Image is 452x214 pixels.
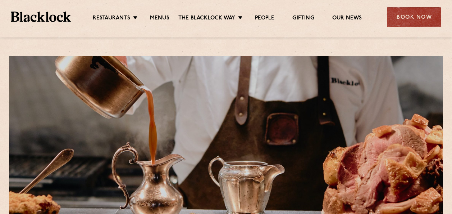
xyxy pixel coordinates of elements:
a: Gifting [292,15,314,23]
a: People [255,15,274,23]
a: Our News [332,15,362,23]
a: The Blacklock Way [178,15,235,23]
div: Book Now [387,7,441,27]
a: Restaurants [93,15,130,23]
a: Menus [150,15,169,23]
img: BL_Textured_Logo-footer-cropped.svg [11,12,71,22]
